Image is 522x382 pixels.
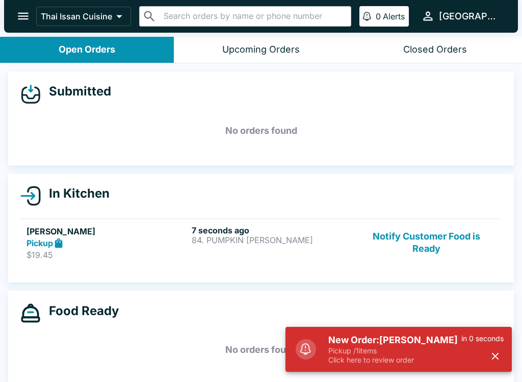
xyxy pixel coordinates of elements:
[27,238,53,248] strong: Pickup
[20,112,502,149] h5: No orders found
[27,250,188,260] p: $19.45
[417,5,506,27] button: [GEOGRAPHIC_DATA]
[41,303,119,319] h4: Food Ready
[439,10,502,22] div: [GEOGRAPHIC_DATA]
[461,334,504,343] p: in 0 seconds
[20,219,502,267] a: [PERSON_NAME]Pickup$19.457 seconds ago84. PUMPKIN [PERSON_NAME]Notify Customer Food is Ready
[192,235,353,245] p: 84. PUMPKIN [PERSON_NAME]
[59,44,115,56] div: Open Orders
[376,11,381,21] p: 0
[403,44,467,56] div: Closed Orders
[328,346,461,355] p: Pickup / 1 items
[222,44,300,56] div: Upcoming Orders
[41,186,110,201] h4: In Kitchen
[328,334,461,346] h5: New Order: [PERSON_NAME]
[383,11,405,21] p: Alerts
[328,355,461,365] p: Click here to review order
[41,84,111,99] h4: Submitted
[10,3,36,29] button: open drawer
[161,9,347,23] input: Search orders by name or phone number
[36,7,131,26] button: Thai Issan Cuisine
[41,11,112,21] p: Thai Issan Cuisine
[192,225,353,235] h6: 7 seconds ago
[20,331,502,368] h5: No orders found
[27,225,188,237] h5: [PERSON_NAME]
[357,225,495,260] button: Notify Customer Food is Ready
